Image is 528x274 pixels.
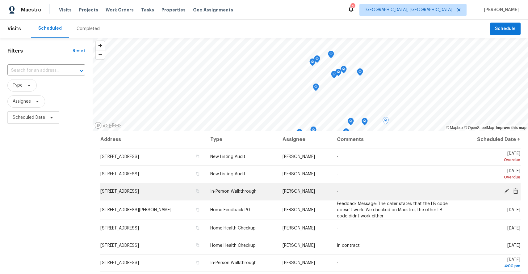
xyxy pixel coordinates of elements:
[314,55,320,65] div: Map marker
[210,189,257,194] span: In-Person Walkthrough
[100,208,171,212] span: [STREET_ADDRESS][PERSON_NAME]
[309,58,316,68] div: Map marker
[337,202,448,218] span: Feedback Message: The caller states that the LB code doesn't work. We checked on Maestro, the oth...
[38,25,62,32] div: Scheduled
[100,172,139,176] span: [STREET_ADDRESS]
[210,172,245,176] span: New Listing Audit
[283,155,315,159] span: [PERSON_NAME]
[7,22,21,36] span: Visits
[210,226,256,230] span: Home Health Checkup
[502,188,511,194] span: Edit
[21,7,41,13] span: Maestro
[7,66,68,75] input: Search for an address...
[283,172,315,176] span: [PERSON_NAME]
[337,155,338,159] span: -
[195,188,200,194] button: Copy Address
[283,226,315,230] span: [PERSON_NAME]
[337,243,360,248] span: In contract
[59,7,72,13] span: Visits
[348,118,354,127] div: Map marker
[79,7,98,13] span: Projects
[365,7,452,13] span: [GEOGRAPHIC_DATA], [GEOGRAPHIC_DATA]
[463,263,520,269] div: 4:00 pm
[195,171,200,177] button: Copy Address
[310,126,316,136] div: Map marker
[100,189,139,194] span: [STREET_ADDRESS]
[283,189,315,194] span: [PERSON_NAME]
[161,7,186,13] span: Properties
[100,226,139,230] span: [STREET_ADDRESS]
[463,174,520,180] div: Overdue
[332,131,458,148] th: Comments
[357,68,363,78] div: Map marker
[100,243,139,248] span: [STREET_ADDRESS]
[337,226,338,230] span: -
[210,208,250,212] span: Home Feedback P0
[210,243,256,248] span: Home Health Checkup
[507,243,520,248] span: [DATE]
[195,260,200,265] button: Copy Address
[195,154,200,159] button: Copy Address
[13,114,45,121] span: Scheduled Date
[77,26,100,32] div: Completed
[13,82,23,88] span: Type
[481,7,519,13] span: [PERSON_NAME]
[93,38,528,131] canvas: Map
[195,242,200,248] button: Copy Address
[490,23,521,35] button: Schedule
[328,51,334,60] div: Map marker
[463,157,520,163] div: Overdue
[383,117,389,126] div: Map marker
[13,98,31,105] span: Assignee
[458,131,521,148] th: Scheduled Date ↑
[464,126,494,130] a: OpenStreetMap
[195,225,200,231] button: Copy Address
[507,208,520,212] span: [DATE]
[446,126,463,130] a: Mapbox
[73,48,85,54] div: Reset
[350,4,355,10] div: 2
[331,71,337,80] div: Map marker
[100,131,205,148] th: Address
[463,169,520,180] span: [DATE]
[205,131,278,148] th: Type
[507,226,520,230] span: [DATE]
[283,208,315,212] span: [PERSON_NAME]
[141,8,154,12] span: Tasks
[278,131,332,148] th: Assignee
[337,189,338,194] span: -
[77,66,86,75] button: Open
[210,155,245,159] span: New Listing Audit
[335,69,342,78] div: Map marker
[210,261,257,265] span: In-Person Walkthrough
[337,172,338,176] span: -
[337,261,338,265] span: -
[100,261,139,265] span: [STREET_ADDRESS]
[341,66,347,75] div: Map marker
[362,118,368,127] div: Map marker
[463,258,520,269] span: [DATE]
[495,25,516,33] span: Schedule
[496,126,526,130] a: Improve this map
[511,188,520,194] span: Cancel
[296,129,303,139] div: Map marker
[283,261,315,265] span: [PERSON_NAME]
[94,122,122,129] a: Mapbox homepage
[343,128,349,138] div: Map marker
[7,48,73,54] h1: Filters
[193,7,233,13] span: Geo Assignments
[100,155,139,159] span: [STREET_ADDRESS]
[106,7,134,13] span: Work Orders
[96,50,105,59] button: Zoom out
[195,207,200,212] button: Copy Address
[283,243,315,248] span: [PERSON_NAME]
[313,83,319,93] div: Map marker
[463,152,520,163] span: [DATE]
[96,41,105,50] button: Zoom in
